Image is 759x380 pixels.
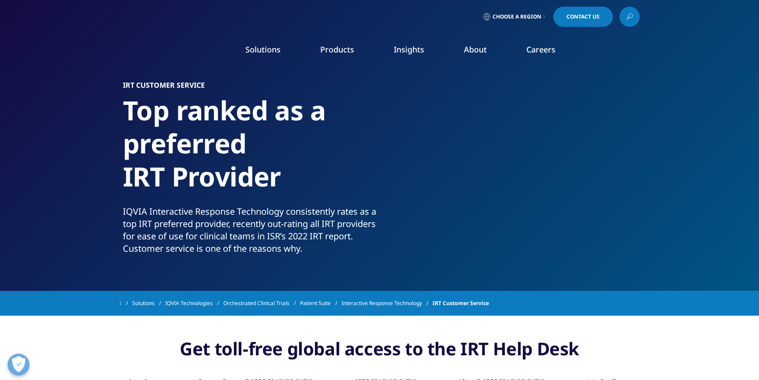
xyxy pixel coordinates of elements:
a: Products [320,44,354,55]
a: Insights [394,44,424,55]
button: Open Preferences [7,354,30,376]
span: Choose a Region [492,13,541,20]
h6: IRT CUSTOMER SERVICE [123,82,376,94]
img: irt-hero-image---cropped.jpg [400,82,636,258]
a: Orchestrated Clinical Trials [223,295,300,311]
span: Contact Us [566,14,600,19]
span: IRT Customer Service [433,295,489,311]
a: Interactive Response Technology [341,295,433,311]
a: Solutions [245,44,281,55]
a: IQVIA Technologies [165,295,223,311]
a: Contact Us [553,7,613,27]
h1: Top ranked as a preferred IRT Provider [123,94,376,205]
h3: Get toll-free global access to the IRT Help Desk [120,338,640,373]
a: Solutions [132,295,165,311]
p: IQVIA Interactive Response Technology consistently rates as a top IRT preferred provider, recentl... [123,205,376,260]
a: Patient Suite [300,295,341,311]
img: IQVIA Healthcare Information Technology and Pharma Clinical Research Company [120,45,190,58]
a: Careers [526,44,555,55]
a: About [464,44,487,55]
nav: Primary [194,31,640,72]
